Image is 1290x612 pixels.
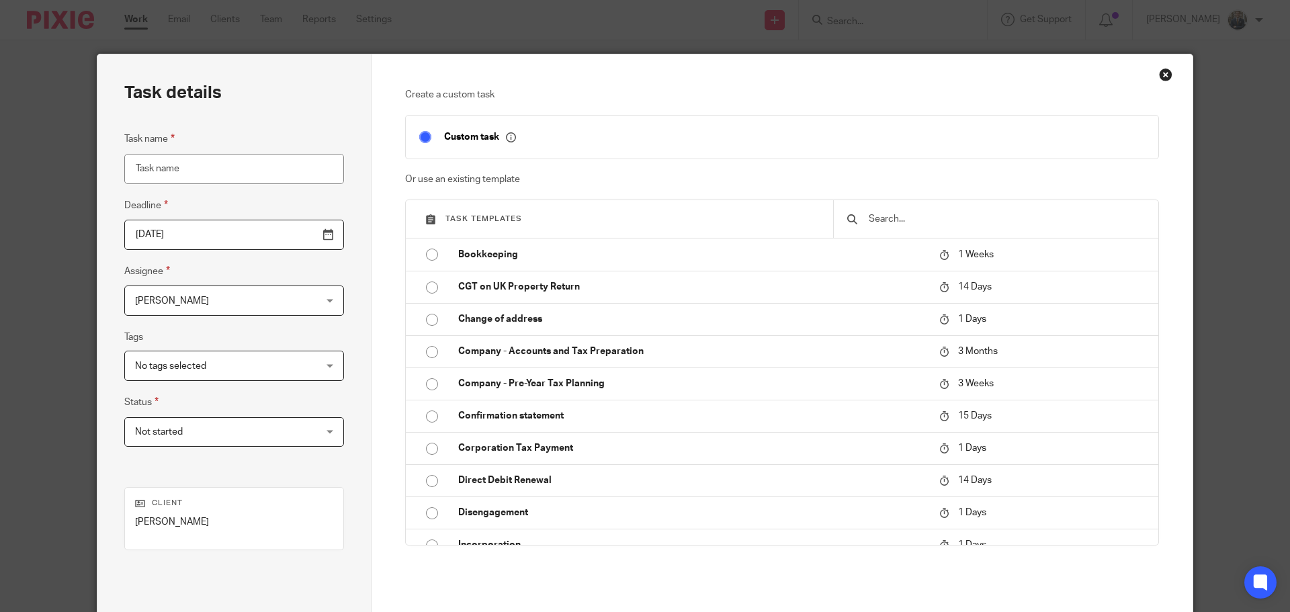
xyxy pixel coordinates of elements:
[1159,68,1172,81] div: Close this dialog window
[958,411,992,421] span: 15 Days
[958,314,986,324] span: 1 Days
[458,506,926,519] p: Disengagement
[124,198,168,213] label: Deadline
[445,215,522,222] span: Task templates
[405,88,1160,101] p: Create a custom task
[405,173,1160,186] p: Or use an existing template
[458,280,926,294] p: CGT on UK Property Return
[958,250,994,259] span: 1 Weeks
[458,312,926,326] p: Change of address
[135,498,333,509] p: Client
[867,212,1145,226] input: Search...
[958,540,986,550] span: 1 Days
[124,263,170,279] label: Assignee
[458,474,926,487] p: Direct Debit Renewal
[135,515,333,529] p: [PERSON_NAME]
[958,282,992,292] span: 14 Days
[124,394,159,410] label: Status
[458,409,926,423] p: Confirmation statement
[135,296,209,306] span: [PERSON_NAME]
[958,379,994,388] span: 3 Weeks
[124,220,344,250] input: Pick a date
[458,377,926,390] p: Company - Pre-Year Tax Planning
[958,347,998,356] span: 3 Months
[135,361,206,371] span: No tags selected
[124,331,143,344] label: Tags
[458,441,926,455] p: Corporation Tax Payment
[458,345,926,358] p: Company - Accounts and Tax Preparation
[958,508,986,517] span: 1 Days
[135,427,183,437] span: Not started
[458,248,926,261] p: Bookkeeping
[444,131,516,143] p: Custom task
[124,154,344,184] input: Task name
[458,538,926,552] p: Incorporation
[958,476,992,485] span: 14 Days
[958,443,986,453] span: 1 Days
[124,81,222,104] h2: Task details
[124,131,175,146] label: Task name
